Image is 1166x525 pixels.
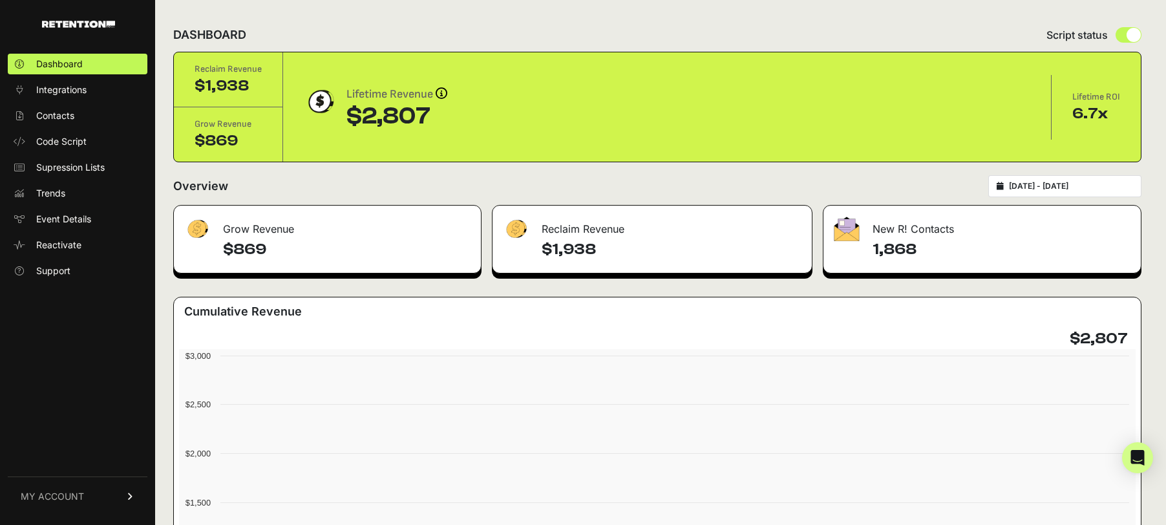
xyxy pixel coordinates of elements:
div: Reclaim Revenue [493,206,811,244]
span: Trends [36,187,65,200]
a: Code Script [8,131,147,152]
h2: Overview [173,177,228,195]
h3: Cumulative Revenue [184,303,302,321]
a: Event Details [8,209,147,230]
a: Support [8,261,147,281]
div: $2,807 [346,103,447,129]
h4: $1,938 [542,239,801,260]
span: Contacts [36,109,74,122]
text: $2,500 [185,400,211,409]
span: Dashboard [36,58,83,70]
img: fa-dollar-13500eef13a19c4ab2b9ed9ad552e47b0d9fc28b02b83b90ba0e00f96d6372e9.png [184,217,210,242]
div: Lifetime ROI [1072,91,1120,103]
a: Supression Lists [8,157,147,178]
div: 6.7x [1072,103,1120,124]
img: Retention.com [42,21,115,28]
span: Event Details [36,213,91,226]
a: Trends [8,183,147,204]
img: fa-dollar-13500eef13a19c4ab2b9ed9ad552e47b0d9fc28b02b83b90ba0e00f96d6372e9.png [503,217,529,242]
div: Grow Revenue [174,206,481,244]
div: $869 [195,131,262,151]
h4: $869 [223,239,471,260]
div: Reclaim Revenue [195,63,262,76]
span: Support [36,264,70,277]
span: Integrations [36,83,87,96]
text: $1,500 [185,498,211,508]
span: Supression Lists [36,161,105,174]
span: Script status [1046,27,1108,43]
a: Contacts [8,105,147,126]
div: Lifetime Revenue [346,85,447,103]
text: $2,000 [185,449,211,458]
div: Grow Revenue [195,118,262,131]
a: Reactivate [8,235,147,255]
div: New R! Contacts [823,206,1141,244]
a: Integrations [8,80,147,100]
a: Dashboard [8,54,147,74]
span: Reactivate [36,239,81,252]
a: MY ACCOUNT [8,477,147,516]
text: $3,000 [185,351,211,361]
div: Open Intercom Messenger [1122,442,1153,473]
img: dollar-coin-05c43ed7efb7bc0c12610022525b4bbbb207c7efeef5aecc26f025e68dcafac9.png [304,85,336,118]
span: MY ACCOUNT [21,490,84,503]
h2: DASHBOARD [173,26,246,44]
span: Code Script [36,135,87,148]
div: $1,938 [195,76,262,96]
h4: $2,807 [1070,328,1128,349]
h4: 1,868 [873,239,1130,260]
img: fa-envelope-19ae18322b30453b285274b1b8af3d052b27d846a4fbe8435d1a52b978f639a2.png [834,217,860,241]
